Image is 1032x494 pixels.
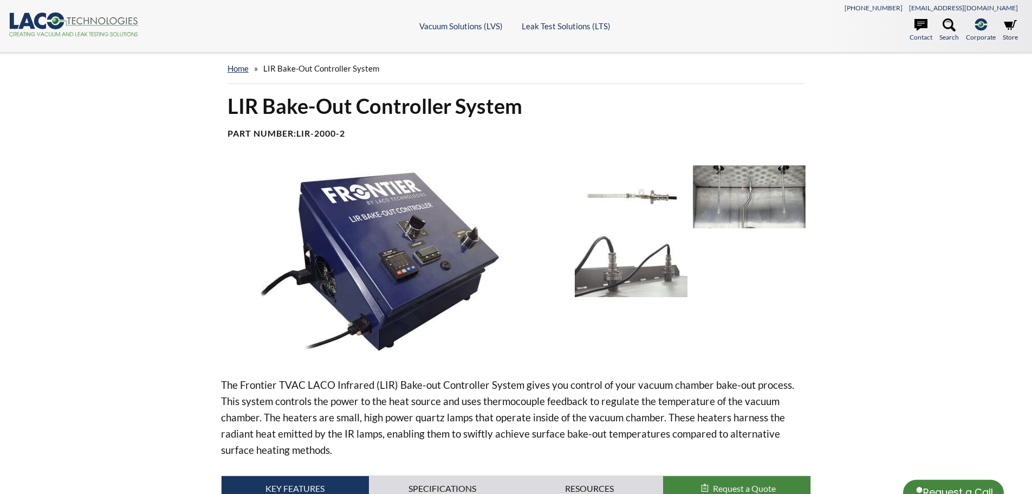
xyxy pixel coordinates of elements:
a: Vacuum Solutions (LVS) [419,21,503,31]
img: LIR Bake-Out Bulbs in chamber [693,165,806,228]
span: Request a Quote [713,483,776,493]
a: Search [939,18,959,42]
b: LIR-2000-2 [296,128,345,138]
p: The Frontier TVAC LACO Infrared (LIR) Bake-out Controller System gives you control of your vacuum... [221,377,812,458]
span: LIR Bake-Out Controller System [263,63,379,73]
a: Contact [910,18,932,42]
h1: LIR Bake-Out Controller System [228,93,805,119]
img: LIR Bake-Out Controller [221,165,567,360]
a: [PHONE_NUMBER] [845,4,903,12]
h4: Part Number: [228,128,805,139]
img: LIR Bake-Out Blub [575,165,687,228]
a: Leak Test Solutions (LTS) [522,21,611,31]
a: Store [1003,18,1018,42]
div: » [228,53,805,84]
a: [EMAIL_ADDRESS][DOMAIN_NAME] [909,4,1018,12]
a: home [228,63,249,73]
span: Corporate [966,32,996,42]
img: LIR Bake-Out External feedthroughs [575,234,687,297]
